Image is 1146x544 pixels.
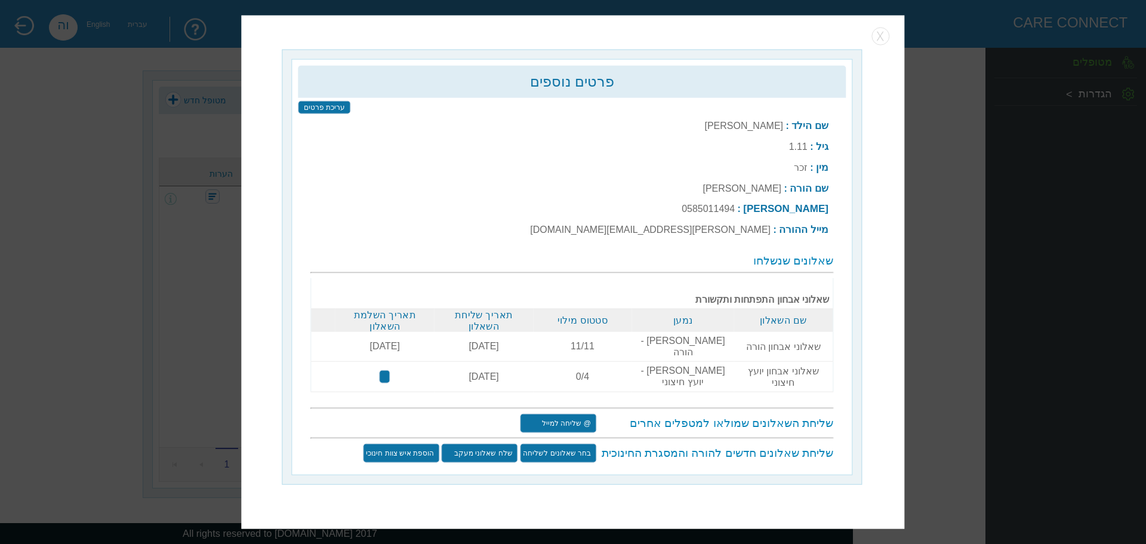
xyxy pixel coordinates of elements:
[533,309,631,332] th: סטטוס מילוי
[335,309,435,332] th: תאריך השלמת השאלון
[810,162,813,172] b: :
[704,120,783,130] label: [PERSON_NAME]
[682,203,735,213] label: 0585011494
[442,443,518,462] input: שלח שאלוני מעקב
[631,361,734,392] td: [PERSON_NAME] - יועץ חיצוני
[734,331,833,361] td: שאלוני אבחון הורה
[520,413,596,432] input: @ שליחה למייל
[791,119,828,131] b: שם הילד
[703,183,781,193] label: [PERSON_NAME]
[738,203,741,213] b: :
[816,140,828,152] b: גיל
[339,281,829,305] b: שאלוני אבחון התפתחות ותקשורת
[530,224,771,234] label: [PERSON_NAME][EMAIL_ADDRESS][DOMAIN_NAME]
[598,416,833,429] h3: שליחת השאלונים שמולאו למטפלים אחרים
[298,100,350,113] input: עריכת פרטים
[435,361,534,392] td: [DATE]
[363,443,439,462] input: הוספת איש צוות חינוכי
[533,361,631,392] td: 0/4
[520,443,596,462] input: בחר שאלונים לשליחה
[435,331,534,361] td: [DATE]
[790,182,828,193] b: שם הורה
[335,331,435,361] td: [DATE]
[784,183,787,193] b: :
[816,161,828,173] b: מין
[794,162,808,172] label: זכר
[631,309,734,332] th: נמען
[734,309,833,332] th: שם השאלון
[435,309,534,332] th: תאריך שליחת השאלון
[785,120,788,130] b: :
[810,141,813,151] b: :
[598,446,833,459] h3: שליחת שאלונים חדשים להורה והמסגרת החינוכית
[734,361,833,392] td: שאלוני אבחון יועץ חיצוני
[773,224,776,234] b: :
[304,73,840,90] h2: פרטים נוספים
[533,331,631,361] td: 11/11
[631,331,734,361] td: [PERSON_NAME] - הורה
[789,141,808,151] label: 1.11
[743,202,828,214] b: [PERSON_NAME]
[753,254,833,266] span: שאלונים שנשלחו
[779,223,828,235] b: מייל ההורה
